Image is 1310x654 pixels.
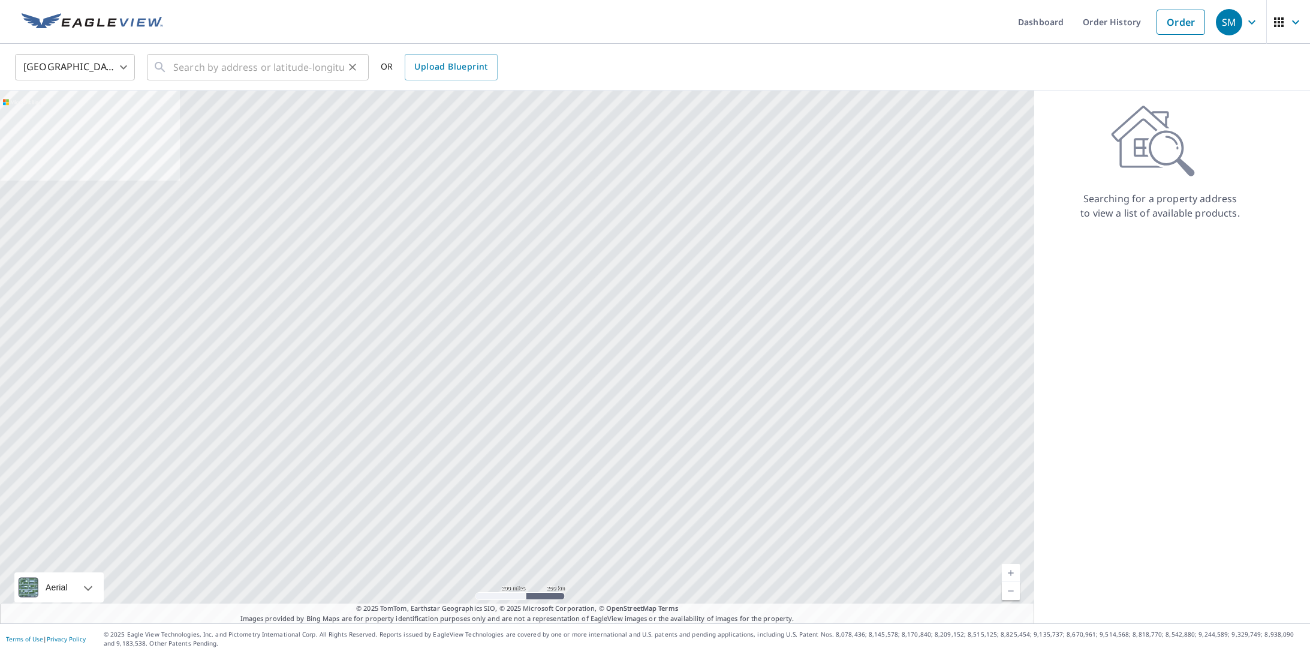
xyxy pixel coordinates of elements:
span: © 2025 TomTom, Earthstar Geographics SIO, © 2025 Microsoft Corporation, © [356,604,678,614]
a: OpenStreetMap [606,604,656,613]
button: Clear [344,59,361,76]
a: Order [1157,10,1205,35]
a: Upload Blueprint [405,54,497,80]
a: Terms of Use [6,635,43,643]
div: SM [1216,9,1242,35]
img: EV Logo [22,13,163,31]
a: Privacy Policy [47,635,86,643]
span: Upload Blueprint [414,59,487,74]
a: Terms [658,604,678,613]
input: Search by address or latitude-longitude [173,50,344,84]
p: Searching for a property address to view a list of available products. [1080,191,1240,220]
p: | [6,635,86,643]
p: © 2025 Eagle View Technologies, Inc. and Pictometry International Corp. All Rights Reserved. Repo... [104,630,1304,648]
div: Aerial [42,572,71,602]
div: OR [381,54,498,80]
div: Aerial [14,572,104,602]
a: Current Level 5, Zoom Out [1002,582,1020,600]
a: Current Level 5, Zoom In [1002,564,1020,582]
div: [GEOGRAPHIC_DATA] [15,50,135,84]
